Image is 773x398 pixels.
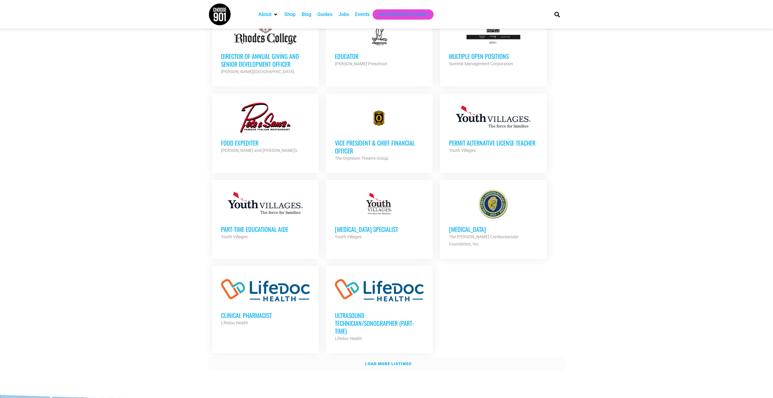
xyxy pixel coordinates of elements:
[440,180,547,257] a: [MEDICAL_DATA] The [PERSON_NAME] Cardiovascular Foundation, Inc.
[365,361,412,366] strong: Load more listings
[221,69,294,74] strong: [PERSON_NAME][GEOGRAPHIC_DATA]
[335,61,387,66] strong: [PERSON_NAME] Preschool
[335,156,388,161] strong: The Orpheum Theatre Group
[552,9,562,19] div: Search
[302,11,311,18] a: Blog
[335,139,424,155] h3: Vice President & Chief Financial Officer
[317,11,332,18] a: Guides
[379,11,428,18] a: Get Choose901 Emails
[449,148,476,153] strong: Youth Villages
[449,139,538,147] h3: Permit Alternative License Teacher
[221,225,310,233] h3: Part-Time Educational Aide
[221,139,310,147] h3: Food Expediter
[335,225,424,233] h3: [MEDICAL_DATA] Specialist
[440,7,547,76] a: Multiple Open Positions Summit Management Corporation
[221,148,297,153] strong: [PERSON_NAME] and [PERSON_NAME]'s
[221,234,248,239] strong: Youth Villages
[212,7,319,84] a: Director of Annual Giving and Senior Development Officer [PERSON_NAME][GEOGRAPHIC_DATA]
[221,311,310,319] h3: Clinical Pharmacist
[258,11,271,18] a: About
[335,336,362,341] strong: Lifedoc Health
[335,234,361,239] strong: Youth Villages
[335,52,424,60] h3: Educator
[338,11,349,18] a: Jobs
[208,357,565,371] a: Load more listings
[326,94,433,171] a: Vice President & Chief Financial Officer The Orpheum Theatre Group
[221,52,310,68] h3: Director of Annual Giving and Senior Development Officer
[449,225,538,233] h3: [MEDICAL_DATA]
[355,11,370,18] a: Events
[449,61,513,66] strong: Summit Management Corporation
[326,180,433,249] a: [MEDICAL_DATA] Specialist Youth Villages
[326,266,433,351] a: Ultrasound Technician/Sonographer (Part-Time) Lifedoc Health
[449,52,538,60] h3: Multiple Open Positions
[212,94,319,163] a: Food Expediter [PERSON_NAME] and [PERSON_NAME]'s
[255,9,281,20] div: About
[221,320,248,325] strong: Lifedoc Health
[212,266,319,335] a: Clinical Pharmacist Lifedoc Health
[335,311,424,335] h3: Ultrasound Technician/Sonographer (Part-Time)
[449,234,518,246] strong: The [PERSON_NAME] Cardiovascular Foundation, Inc.
[212,180,319,249] a: Part-Time Educational Aide Youth Villages
[284,11,296,18] a: Shop
[255,9,544,20] nav: Main nav
[326,7,433,76] a: Educator [PERSON_NAME] Preschool
[440,94,547,163] a: Permit Alternative License Teacher Youth Villages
